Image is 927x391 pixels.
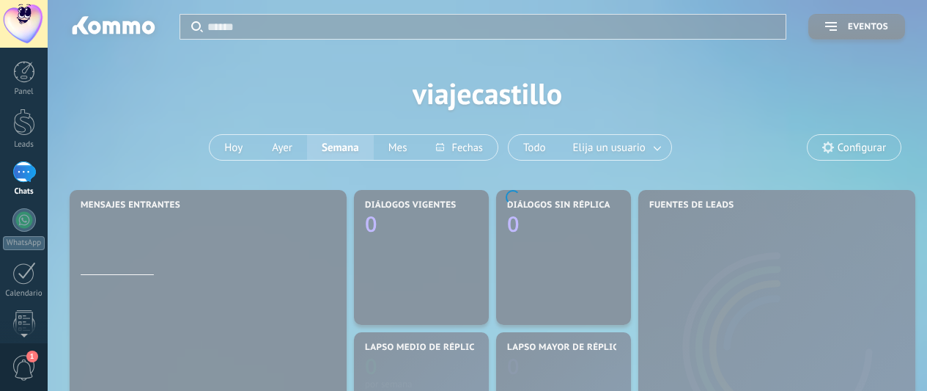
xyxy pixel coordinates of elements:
[3,140,45,150] div: Leads
[3,87,45,97] div: Panel
[3,289,45,299] div: Calendario
[3,236,45,250] div: WhatsApp
[3,187,45,197] div: Chats
[26,351,38,362] span: 1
